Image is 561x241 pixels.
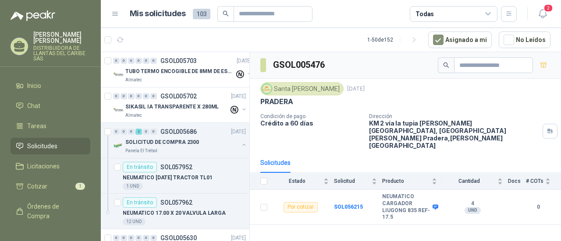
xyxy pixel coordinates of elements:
a: Chat [11,98,90,114]
span: # COTs [526,178,543,184]
p: GSOL005702 [160,93,197,99]
img: Company Logo [113,70,124,80]
div: 0 [121,58,127,64]
a: Solicitudes [11,138,90,154]
div: 0 [143,235,149,241]
div: 0 [121,129,127,135]
p: Dirección [369,113,539,119]
th: # COTs [526,173,561,190]
div: 0 [150,58,157,64]
span: Cotizar [27,182,47,191]
p: SOLICITUD DE COMPRA 2300 [125,138,199,147]
div: 1 UND [123,183,143,190]
div: 0 [135,235,142,241]
div: En tránsito [123,162,157,172]
p: GSOL005703 [160,58,197,64]
a: En tránsitoSOL057962NEUMATICO 17.00 X 20 VALVULA LARGA12 UND [101,194,249,229]
button: Asignado a mi [428,31,492,48]
p: SIKASIL IA TRANSPARENTE X 280ML [125,103,219,111]
span: 103 [193,9,210,19]
p: PRADERA [260,97,293,106]
img: Company Logo [262,84,272,94]
p: SOL057962 [160,199,192,206]
th: Producto [382,173,442,190]
a: En tránsitoSOL057952NEUMATICO [DATE] TRACTOR TL011 UND [101,158,249,194]
div: 0 [113,129,120,135]
span: search [223,10,229,17]
b: 0 [526,203,550,211]
a: Inicio [11,77,90,94]
span: Solicitud [334,178,370,184]
a: Órdenes de Compra [11,198,90,224]
div: 0 [128,129,135,135]
h1: Mis solicitudes [130,7,186,20]
p: [DATE] [231,128,246,136]
span: Solicitudes [27,141,57,151]
p: [PERSON_NAME] [PERSON_NAME] [33,31,90,44]
div: 0 [135,58,142,64]
p: Panela El Trébol [125,147,157,154]
div: 0 [150,235,157,241]
span: 2 [543,4,553,12]
a: Licitaciones [11,158,90,175]
p: Almatec [125,77,142,84]
p: [DATE] [231,92,246,101]
p: [DATE] [237,57,252,65]
div: Por cotizar [284,202,318,213]
span: Licitaciones [27,161,60,171]
div: Todas [415,9,434,19]
p: NEUMATICO [DATE] TRACTOR TL01 [123,174,213,182]
p: [DATE] [347,85,365,93]
div: 0 [113,93,120,99]
div: 0 [150,93,157,99]
img: Logo peakr [11,10,55,21]
div: 0 [150,129,157,135]
div: 1 - 50 de 152 [367,33,421,47]
p: TUBO TERMO ENCOGIBLE DE 8MM DE ESPESOR X 5CMS [125,67,234,76]
div: 0 [121,235,127,241]
div: 0 [143,58,149,64]
th: Docs [508,173,526,190]
span: Tareas [27,121,46,131]
div: 0 [128,58,135,64]
b: NEUMATICO CARGADOR LIUGONG 835 REF- 17.5 [382,193,430,220]
th: Cantidad [442,173,508,190]
span: Producto [382,178,430,184]
a: Tareas [11,118,90,134]
span: Inicio [27,81,41,91]
a: 0 0 0 2 0 0 GSOL005686[DATE] Company LogoSOLICITUD DE COMPRA 2300Panela El Trébol [113,126,248,154]
p: Condición de pago [260,113,362,119]
h3: GSOL005476 [273,58,326,72]
p: DISTRIBUIDORA DE LLANTAS DEL CARIBE SAS [33,45,90,61]
div: 0 [121,93,127,99]
div: UND [465,207,481,214]
div: 0 [128,93,135,99]
a: Cotizar1 [11,178,90,195]
b: 4 [442,200,503,207]
p: Almatec [125,112,142,119]
div: 12 UND [123,218,146,225]
div: 0 [113,235,120,241]
img: Company Logo [113,140,124,151]
span: Chat [27,101,40,111]
a: 0 0 0 0 0 0 GSOL005703[DATE] Company LogoTUBO TERMO ENCOGIBLE DE 8MM DE ESPESOR X 5CMSAlmatec [113,56,253,84]
span: 1 [75,183,85,190]
div: 0 [143,129,149,135]
th: Solicitud [334,173,382,190]
span: Estado [273,178,322,184]
button: No Leídos [499,31,550,48]
p: NEUMATICO 17.00 X 20 VALVULA LARGA [123,209,226,217]
div: 0 [128,235,135,241]
p: SOL057952 [160,164,192,170]
span: Órdenes de Compra [27,202,82,221]
div: 2 [135,129,142,135]
div: Santa [PERSON_NAME] [260,82,344,95]
div: 0 [135,93,142,99]
a: SOL056215 [334,204,363,210]
div: 0 [143,93,149,99]
p: Crédito a 60 días [260,119,362,127]
span: search [443,62,449,68]
span: Cantidad [442,178,496,184]
p: KM 2 vía la tupia [PERSON_NAME][GEOGRAPHIC_DATA], [GEOGRAPHIC_DATA][PERSON_NAME] Pradera , [PERSO... [369,119,539,149]
img: Company Logo [113,105,124,115]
